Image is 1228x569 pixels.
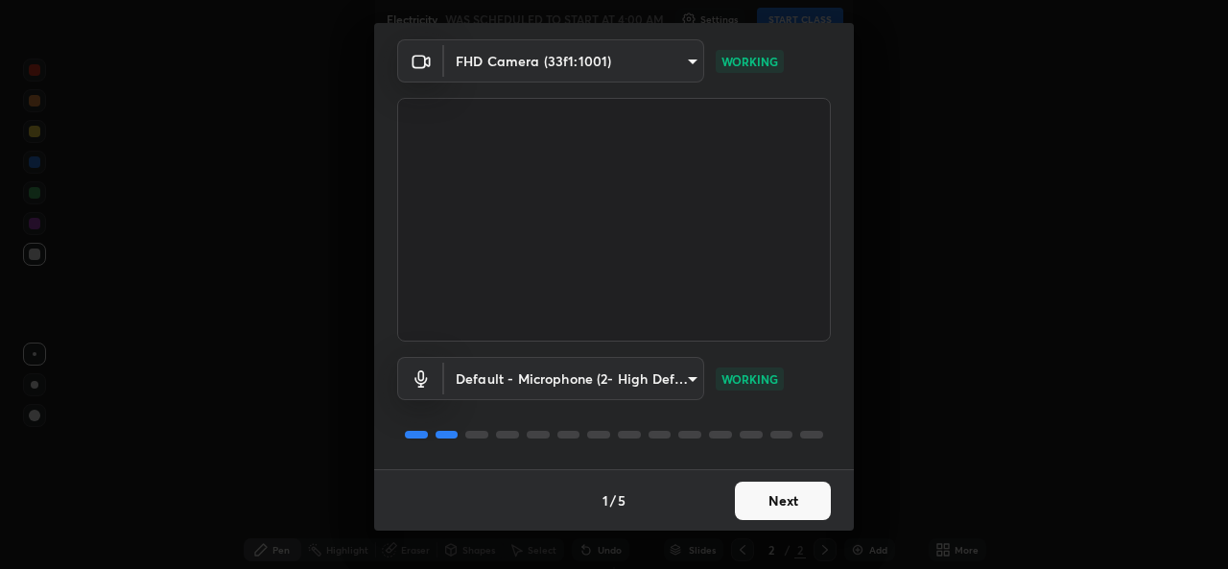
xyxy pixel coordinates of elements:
h4: / [610,490,616,510]
p: WORKING [721,53,778,70]
h4: 1 [602,490,608,510]
div: FHD Camera (33f1:1001) [444,357,704,400]
button: Next [735,482,831,520]
p: WORKING [721,370,778,388]
h4: 5 [618,490,626,510]
div: FHD Camera (33f1:1001) [444,39,704,83]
